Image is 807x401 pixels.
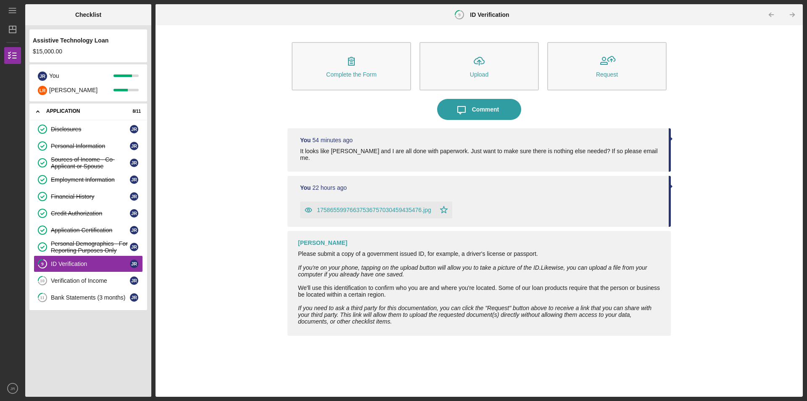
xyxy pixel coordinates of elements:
button: Upload [419,42,539,90]
a: Financial HistoryJR [34,188,143,205]
div: $15,000.00 [33,48,144,55]
a: DisclosuresJR [34,121,143,138]
a: Credit AuthorizationJR [34,205,143,222]
div: Personal Demographics - For Reporting Purposes Only [51,240,130,254]
em: Likewise, you can upload a file from your computer if you already have one saved. [298,257,648,271]
tspan: 10 [40,278,45,284]
a: Personal InformationJR [34,138,143,154]
div: J R [130,243,138,251]
div: Employment Information [51,176,130,183]
button: 17586559976637536757030459435476.jpg [300,195,455,212]
a: 9ID VerificationJR [34,255,143,272]
b: Checklist [76,11,100,18]
div: J R [130,276,138,285]
div: ID Verification [51,260,130,267]
div: J R [130,175,138,184]
div: Verification of Income [51,277,130,284]
time: 2025-09-24 17:13 [311,137,351,143]
div: J R [130,209,138,218]
div: Application Certification [51,227,130,234]
button: JR [4,380,21,397]
button: Comment [437,99,521,120]
div: 8 / 11 [126,109,141,114]
div: Upload [470,72,489,78]
div: ​ [298,298,662,318]
div: It looks like [PERSON_NAME] and I are all done with paperwork. Just want to make sure there is no... [300,148,659,154]
div: Comment [473,99,498,120]
time: 2025-09-23 19:33 [311,178,345,184]
a: 10Verification of IncomeJR [34,272,143,289]
div: Personal Information [51,143,130,149]
div: [PERSON_NAME] [49,83,113,97]
div: You [300,137,310,143]
div: [PERSON_NAME] [298,233,345,239]
div: J R [130,260,138,268]
button: Complete the Form [292,42,411,90]
div: Assistive Technology Loan [33,37,144,44]
div: Credit Authorization [51,210,130,217]
div: You [49,69,113,83]
div: Bank Statements (3 months) [51,294,130,301]
tspan: 9 [459,12,462,17]
div: Request [596,72,617,78]
div: J R [38,72,47,81]
a: Sources of Income - Co-Applicant or SpouseJR [34,154,143,171]
div: Financial History [51,193,130,200]
div: J R [130,293,138,302]
a: 11Bank Statements (3 months)JR [34,289,143,306]
div: J R [130,142,138,150]
tspan: 11 [40,295,45,300]
tspan: 9 [41,261,44,267]
div: You [300,178,310,184]
div: Disclosures [51,126,130,133]
div: Complete the Form [326,72,377,78]
a: Application CertificationJR [34,222,143,239]
button: Request [547,42,667,90]
div: J R [130,226,138,234]
div: J R [130,159,138,167]
em: If you're on your phone, tapping on the upload button will allow you to take a picture of the ID. [298,257,543,264]
text: JR [10,386,15,391]
div: Sources of Income - Co-Applicant or Spouse [51,156,130,170]
div: Please submit a copy of a government issued ID, for example, a driver's license or passport. We'l... [298,244,662,291]
em: If you need to ask a third party for this documentation, you can click the "Request" button above... [298,297,650,318]
div: J R [130,192,138,201]
div: Application [46,109,120,114]
div: J R [130,125,138,133]
a: Personal Demographics - For Reporting Purposes OnlyJR [34,239,143,255]
div: L R [38,86,47,95]
div: 17586559976637536757030459435476.jpg [317,200,434,207]
b: ID Verification [471,11,509,18]
a: Employment InformationJR [34,171,143,188]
